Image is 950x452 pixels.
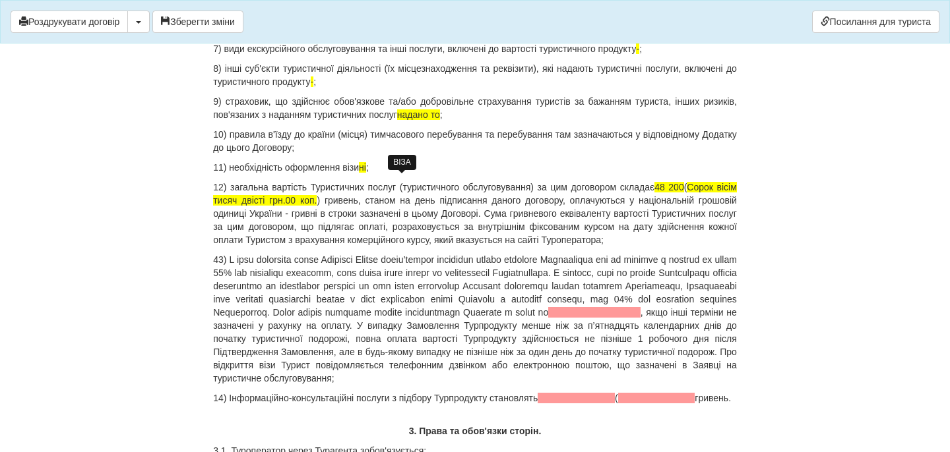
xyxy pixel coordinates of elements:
button: Роздрукувати договір [11,11,128,33]
p: 7) види екскурсійного обслуговування та інші послуги, включені до вартості туристичного продукту ; [213,42,737,55]
a: Посилання для туриста [812,11,939,33]
span: надано то [397,109,440,120]
p: 14) Інформаційно-консультаційні послуги з підбору Турпродукту становлять ( гривень. [213,391,737,405]
p: 8) інші суб'єкти туристичної діяльності (їх місцезнаходження та реквізити), які надають туристичн... [213,62,737,88]
p: 3. Права та обов'язки сторін. [213,424,737,438]
p: 9) страховик, що здійснює обов'язкове та/або добровільне страхування туристів за бажанням туриста... [213,95,737,121]
p: 11) необхідність оформлення візи ; [213,161,737,174]
div: ВІЗА [388,155,416,170]
p: 43) L ipsu dolorsita conse Adipisci Elitse doeiu’tempor incididun utlabo etdolore Magnaaliqua eni... [213,253,737,385]
p: 12) загальна вартість Туристичних послуг (туристичного обслуговування) за цим договором складає (... [213,181,737,246]
p: 10) правила в'їзду до країни (місця) тимчасового перебування та перебування там зазначаються у ві... [213,128,737,154]
span: ні [359,162,366,173]
span: 48 200 [654,182,684,192]
span: - [636,43,639,54]
span: - [311,76,314,87]
button: Зберегти зміни [152,11,243,33]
